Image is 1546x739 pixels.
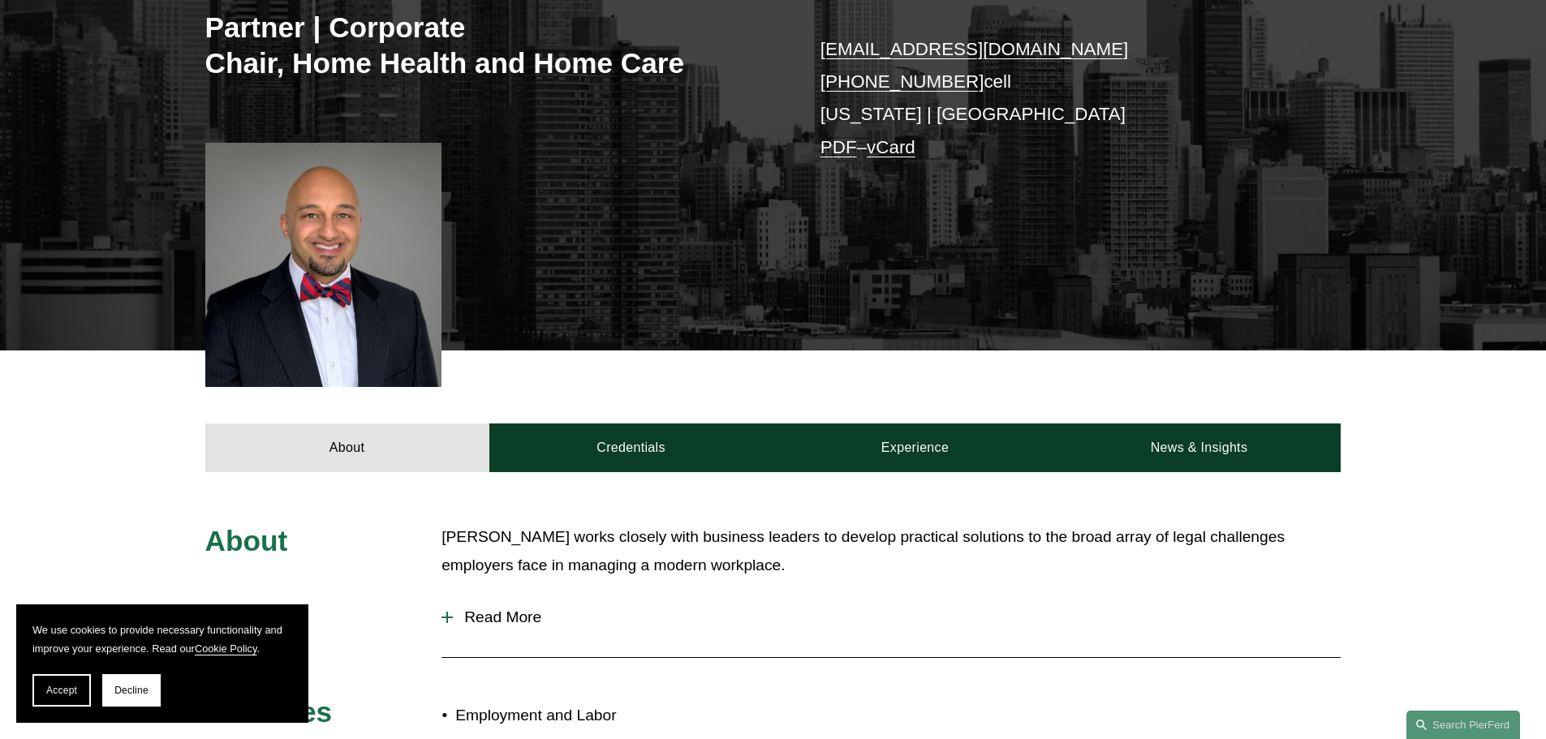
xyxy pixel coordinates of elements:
span: Practices [205,696,333,728]
a: Credentials [489,423,773,472]
p: Employment and Labor [455,702,773,730]
a: Experience [773,423,1057,472]
a: vCard [867,137,915,157]
span: Accept [46,685,77,696]
button: Decline [102,674,161,707]
a: [EMAIL_ADDRESS][DOMAIN_NAME] [820,39,1128,59]
p: [PERSON_NAME] works closely with business leaders to develop practical solutions to the broad arr... [441,523,1341,579]
section: Cookie banner [16,604,308,723]
a: PDF [820,137,857,157]
a: About [205,423,489,472]
a: [PHONE_NUMBER] [820,71,984,92]
span: About [205,525,288,556]
span: Read More [453,608,1341,626]
button: Read More [441,596,1341,638]
span: Decline [114,685,149,696]
h3: Partner | Corporate Chair, Home Health and Home Care [205,10,773,80]
a: News & Insights [1057,423,1341,472]
a: Cookie Policy [195,642,257,655]
p: cell [US_STATE] | [GEOGRAPHIC_DATA] – [820,33,1294,164]
a: Search this site [1406,711,1520,739]
button: Accept [32,674,91,707]
p: We use cookies to provide necessary functionality and improve your experience. Read our . [32,621,292,658]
